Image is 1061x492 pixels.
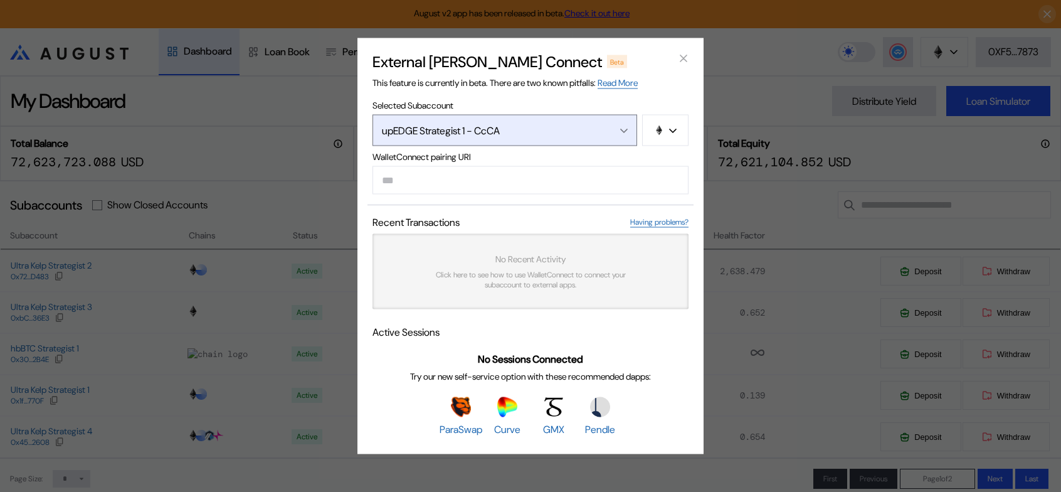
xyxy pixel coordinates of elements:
[630,217,689,228] a: Having problems?
[372,77,638,89] span: This feature is currently in beta. There are two known pitfalls:
[642,115,689,146] button: chain logo
[423,270,638,290] span: Click here to see how to use WalletConnect to connect your subaccount to external apps.
[372,52,602,72] h2: External [PERSON_NAME] Connect
[654,126,664,136] img: chain logo
[372,151,689,163] span: WalletConnect pairing URI
[372,326,440,339] span: Active Sessions
[497,397,517,417] img: Curve
[607,55,627,68] div: Beta
[451,397,471,417] img: ParaSwap
[598,77,638,89] a: Read More
[372,234,689,309] a: No Recent ActivityClick here to see how to use WalletConnect to connect your subaccount to extern...
[494,422,520,436] span: Curve
[532,397,575,436] a: GMXGMX
[382,124,601,137] div: upEDGE Strategist 1 - CcCA
[372,115,637,146] button: Open menu
[410,370,651,382] span: Try our new self-service option with these recommended dapps:
[585,422,615,436] span: Pendle
[673,48,694,68] button: close modal
[590,397,610,417] img: Pendle
[486,397,529,436] a: CurveCurve
[579,397,621,436] a: PendlePendle
[372,100,689,111] span: Selected Subaccount
[372,216,460,229] span: Recent Transactions
[495,254,566,265] span: No Recent Activity
[478,352,583,365] span: No Sessions Connected
[543,422,564,436] span: GMX
[544,397,564,417] img: GMX
[440,422,482,436] span: ParaSwap
[440,397,482,436] a: ParaSwapParaSwap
